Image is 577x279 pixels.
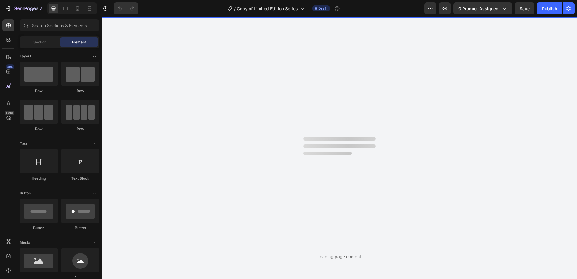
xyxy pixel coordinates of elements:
div: Row [20,126,58,132]
button: 0 product assigned [453,2,512,14]
div: Loading page content [317,253,361,260]
div: Heading [20,176,58,181]
div: 450 [6,64,14,69]
span: Copy of Limited Edition Series [237,5,298,12]
span: 0 product assigned [458,5,499,12]
span: Layout [20,53,31,59]
span: Text [20,141,27,146]
span: Toggle open [90,238,99,248]
div: Row [20,88,58,94]
span: / [234,5,236,12]
div: Undo/Redo [114,2,138,14]
div: Beta [5,111,14,115]
div: Row [61,88,99,94]
span: Toggle open [90,188,99,198]
span: Toggle open [90,139,99,149]
button: Publish [537,2,562,14]
div: Publish [542,5,557,12]
span: Draft [318,6,327,11]
div: Row [61,126,99,132]
span: Toggle open [90,51,99,61]
div: Text Block [61,176,99,181]
p: 7 [40,5,42,12]
span: Media [20,240,30,245]
span: Element [72,40,86,45]
button: 7 [2,2,45,14]
span: Button [20,191,31,196]
div: Button [61,225,99,231]
span: Save [520,6,530,11]
span: Section [33,40,46,45]
button: Save [515,2,534,14]
input: Search Sections & Elements [20,19,99,31]
div: Button [20,225,58,231]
